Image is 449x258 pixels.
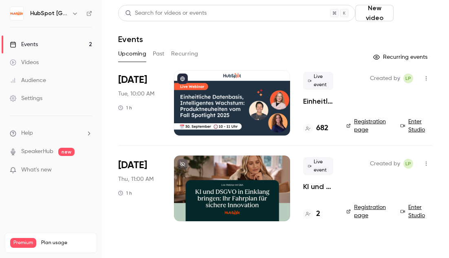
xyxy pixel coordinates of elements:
[403,73,413,83] span: Larissa Pilat
[30,9,68,18] h6: HubSpot [GEOGRAPHIC_DATA]
[370,73,400,83] span: Created by
[401,203,433,220] a: Enter Studio
[118,70,161,136] div: Sep 30 Tue, 10:00 AM (Europe/Berlin)
[118,175,154,183] span: Thu, 11:00 AM
[303,209,320,220] a: 2
[118,47,146,60] button: Upcoming
[125,9,207,18] div: Search for videos or events
[118,34,143,44] h1: Events
[118,73,147,87] span: [DATE]
[397,5,433,21] button: Schedule
[303,157,333,175] span: Live event
[405,159,411,169] span: LP
[10,238,36,248] span: Premium
[401,118,433,134] a: Enter Studio
[118,159,147,172] span: [DATE]
[118,156,161,221] div: Nov 13 Thu, 11:00 AM (Europe/Berlin)
[303,96,333,106] a: Einheitliche Datenbasis, Intelligentes Wachstum: Produktneuheiten vom Fall Spotlight 2025
[82,167,92,174] iframe: Noticeable Trigger
[370,51,433,64] button: Recurring events
[41,240,92,246] span: Plan usage
[405,73,411,83] span: LP
[346,203,391,220] a: Registration page
[316,209,320,220] h4: 2
[118,90,154,98] span: Tue, 10:00 AM
[153,47,165,60] button: Past
[171,47,198,60] button: Recurring
[370,159,400,169] span: Created by
[10,7,23,20] img: HubSpot Germany
[21,129,33,138] span: Help
[118,105,132,111] div: 1 h
[346,118,391,134] a: Registration page
[303,182,333,191] a: KI und DSGVO in Einklang bringen: Ihr Fahrplan für sichere Innovation
[10,40,38,49] div: Events
[316,123,328,134] h4: 682
[58,148,75,156] span: new
[355,5,394,21] button: New video
[21,147,53,156] a: SpeakerHub
[303,123,328,134] a: 682
[118,190,132,196] div: 1 h
[10,76,46,85] div: Audience
[21,166,52,174] span: What's new
[10,129,92,138] li: help-dropdown-opener
[10,94,42,102] div: Settings
[10,58,39,67] div: Videos
[303,72,333,90] span: Live event
[403,159,413,169] span: Larissa Pilat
